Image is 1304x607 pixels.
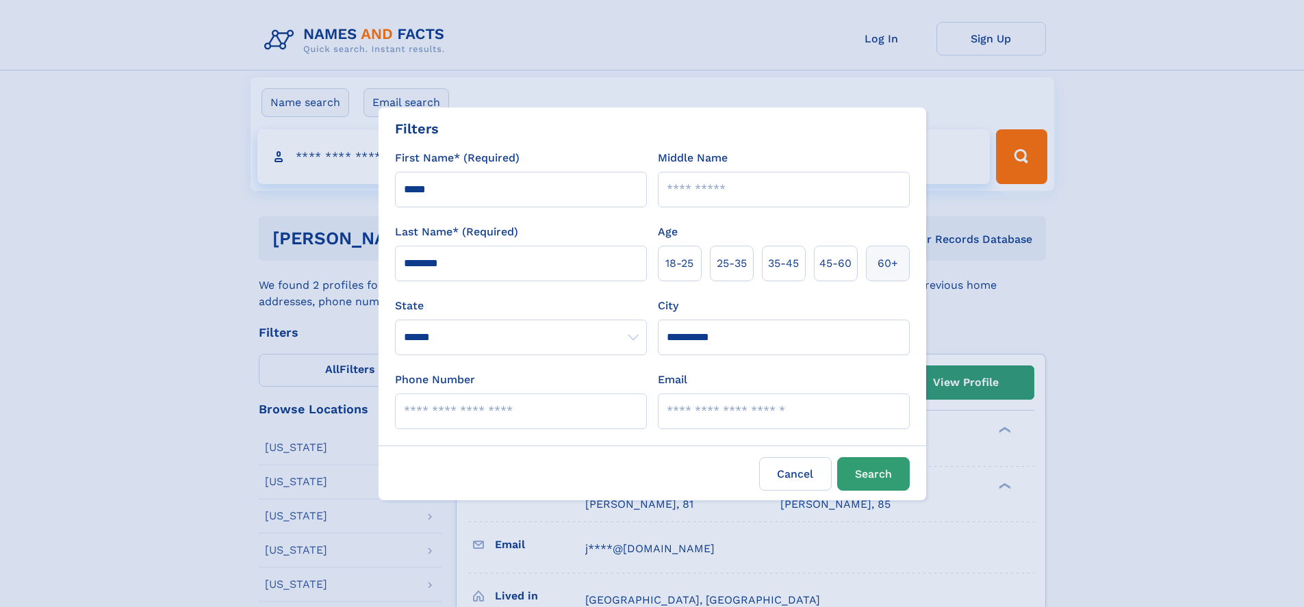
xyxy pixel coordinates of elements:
[658,150,728,166] label: Middle Name
[878,255,898,272] span: 60+
[837,457,910,491] button: Search
[395,224,518,240] label: Last Name* (Required)
[658,224,678,240] label: Age
[759,457,832,491] label: Cancel
[665,255,693,272] span: 18‑25
[658,298,678,314] label: City
[395,372,475,388] label: Phone Number
[395,298,647,314] label: State
[658,372,687,388] label: Email
[717,255,747,272] span: 25‑35
[819,255,852,272] span: 45‑60
[395,150,520,166] label: First Name* (Required)
[395,118,439,139] div: Filters
[768,255,799,272] span: 35‑45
